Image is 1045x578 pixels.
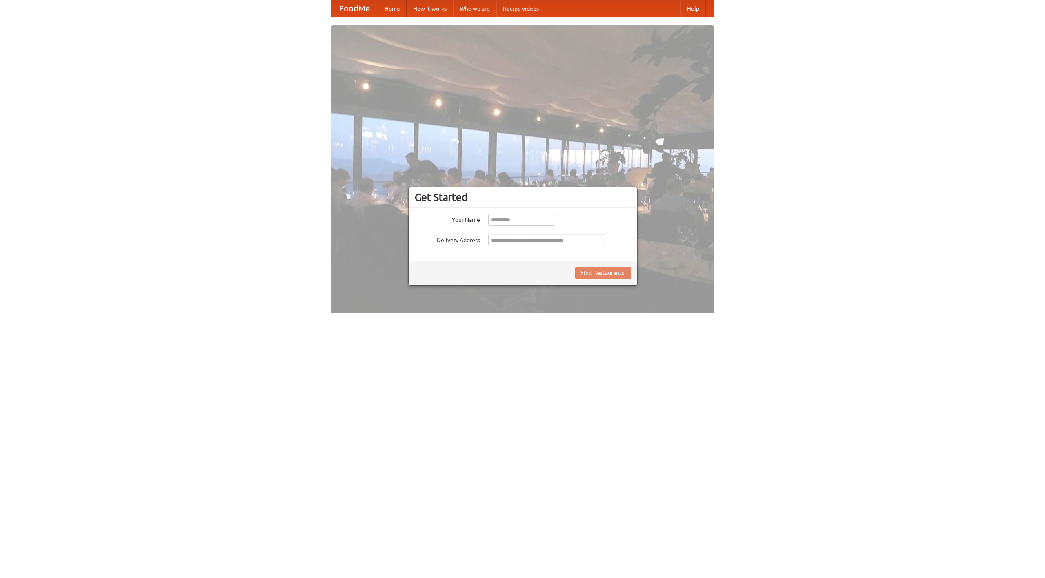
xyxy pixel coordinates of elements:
label: Your Name [415,214,480,224]
a: Recipe videos [496,0,545,17]
h3: Get Started [415,191,631,203]
a: FoodMe [331,0,378,17]
a: Who we are [453,0,496,17]
label: Delivery Address [415,234,480,244]
a: Help [680,0,706,17]
button: Find Restaurants! [575,267,631,279]
a: How it works [407,0,453,17]
a: Home [378,0,407,17]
